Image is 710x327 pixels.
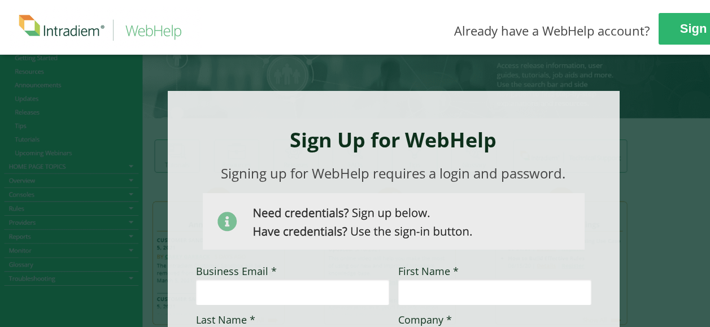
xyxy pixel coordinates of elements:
span: Last Name * [196,313,255,326]
img: Need Credentials? Sign up below. Have Credentials? Use the sign-in button. [203,193,585,250]
span: Signing up for WebHelp requires a login and password. [221,164,565,182]
span: Already have a WebHelp account? [454,22,650,39]
span: Business Email * [196,264,277,278]
span: Company * [398,313,452,326]
span: First Name * [398,264,459,278]
strong: Sign Up for WebHelp [290,126,496,154]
